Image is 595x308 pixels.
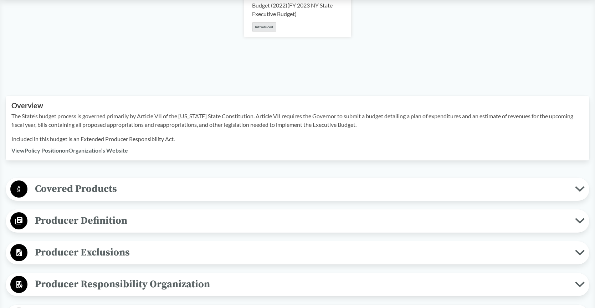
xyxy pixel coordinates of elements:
span: Producer Responsibility Organization [27,276,575,292]
button: Producer Exclusions [8,244,587,262]
button: Covered Products [8,180,587,198]
span: Producer Definition [27,213,575,229]
span: Producer Exclusions [27,244,575,260]
a: ViewPolicy PositiononOrganization’s Website [11,147,128,154]
p: The State’s budget process is governed primarily by Article VII of the [US_STATE] State Constitut... [11,112,584,129]
h2: Overview [11,101,584,110]
div: Introduced [252,23,276,31]
span: Covered Products [27,181,575,197]
button: Producer Definition [8,212,587,230]
button: Producer Responsibility Organization [8,275,587,294]
p: Included in this budget is an Extended Producer Responsibility Act. [11,135,584,143]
